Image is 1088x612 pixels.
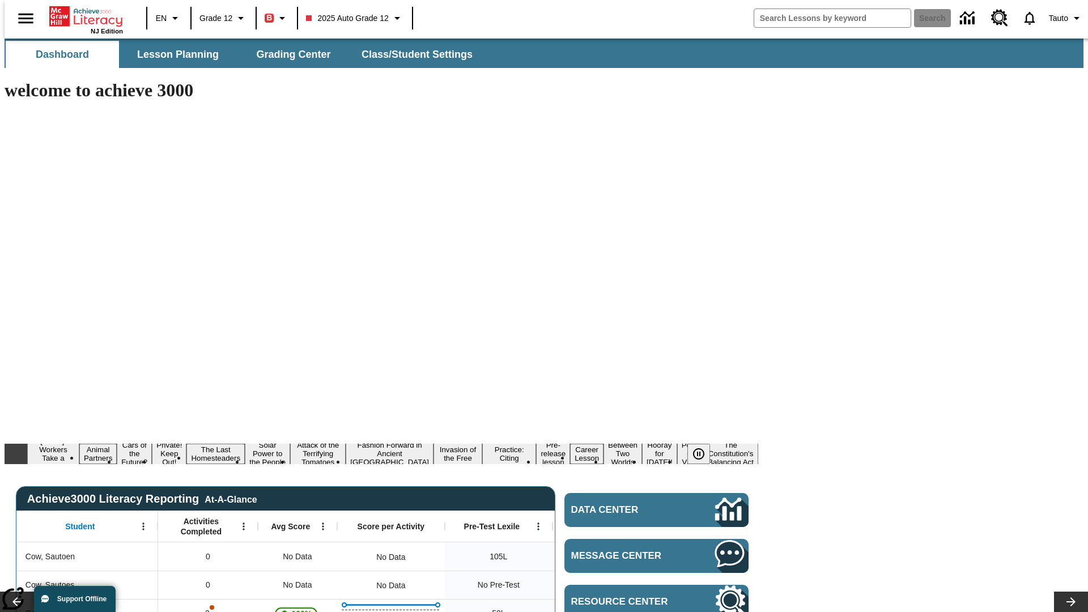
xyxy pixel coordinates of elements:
[266,11,272,25] span: B
[199,12,232,24] span: Grade 12
[57,595,107,603] span: Support Offline
[277,573,317,597] span: No Data
[1015,3,1044,33] a: Notifications
[5,41,483,68] div: SubNavbar
[564,493,749,527] a: Data Center
[36,48,89,61] span: Dashboard
[91,28,123,35] span: NJ Edition
[290,439,346,468] button: Slide 7 Attack of the Terrifying Tomatoes
[27,492,257,505] span: Achieve3000 Literacy Reporting
[482,435,536,473] button: Slide 10 Mixed Practice: Citing Evidence
[953,3,984,34] a: Data Center
[754,9,911,27] input: search field
[205,492,257,505] div: At-A-Glance
[306,12,388,24] span: 2025 Auto Grade 12
[571,596,681,607] span: Resource Center
[256,48,330,61] span: Grading Center
[34,586,116,612] button: Support Offline
[156,12,167,24] span: EN
[27,435,79,473] button: Slide 1 Labor Day: Workers Take a Stand
[277,545,317,568] span: No Data
[25,579,74,591] span: Cow, Sautoes
[164,516,239,537] span: Activities Completed
[464,521,520,532] span: Pre-Test Lexile
[258,542,337,571] div: No Data, Cow, Sautoen
[478,579,520,591] span: No Pre-Test, Cow, Sautoes
[186,444,245,464] button: Slide 5 The Last Homesteaders
[358,521,425,532] span: Score per Activity
[570,444,603,464] button: Slide 12 Career Lesson
[552,542,660,571] div: Beginning reader 105 Lexile, ER, Based on the Lexile Reading measure, student is an Emerging Read...
[206,551,210,563] span: 0
[564,539,749,573] a: Message Center
[135,518,152,535] button: Open Menu
[137,48,219,61] span: Lesson Planning
[117,439,152,468] button: Slide 3 Cars of the Future?
[6,41,119,68] button: Dashboard
[151,8,187,28] button: Language: EN, Select a language
[271,521,310,532] span: Avg Score
[1054,592,1088,612] button: Lesson carousel, Next
[158,571,258,599] div: 0, Cow, Sautoes
[984,3,1015,33] a: Resource Center, Will open in new tab
[195,8,252,28] button: Grade: Grade 12, Select a grade
[687,444,721,464] div: Pause
[571,504,677,516] span: Data Center
[530,518,547,535] button: Open Menu
[371,574,411,597] div: No Data, Cow, Sautoes
[301,8,408,28] button: Class: 2025 Auto Grade 12, Select your class
[121,41,235,68] button: Lesson Planning
[687,444,710,464] button: Pause
[245,439,290,468] button: Slide 6 Solar Power to the People
[371,546,411,568] div: No Data, Cow, Sautoen
[235,518,252,535] button: Open Menu
[552,571,660,599] div: No Data, Cow, Sautoes
[433,435,482,473] button: Slide 9 The Invasion of the Free CD
[362,48,473,61] span: Class/Student Settings
[258,571,337,599] div: No Data, Cow, Sautoes
[237,41,350,68] button: Grading Center
[346,439,433,468] button: Slide 8 Fashion Forward in Ancient Rome
[79,444,117,464] button: Slide 2 Animal Partners
[571,550,681,562] span: Message Center
[5,80,758,101] h1: welcome to achieve 3000
[603,439,642,468] button: Slide 13 Between Two Worlds
[677,439,703,468] button: Slide 15 Point of View
[1049,12,1068,24] span: Tauto
[9,2,42,35] button: Open side menu
[260,8,294,28] button: Boost Class color is red. Change class color
[25,551,75,563] span: Cow, Sautoen
[352,41,482,68] button: Class/Student Settings
[49,5,123,28] a: Home
[490,551,507,563] span: 105 Lexile, Cow, Sautoen
[642,439,677,468] button: Slide 14 Hooray for Constitution Day!
[314,518,331,535] button: Open Menu
[5,39,1083,68] div: SubNavbar
[65,521,95,532] span: Student
[206,579,210,591] span: 0
[536,439,570,468] button: Slide 11 Pre-release lesson
[49,4,123,35] div: Home
[152,439,186,468] button: Slide 4 Private! Keep Out!
[1044,8,1088,28] button: Profile/Settings
[703,439,758,468] button: Slide 16 The Constitution's Balancing Act
[158,542,258,571] div: 0, Cow, Sautoen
